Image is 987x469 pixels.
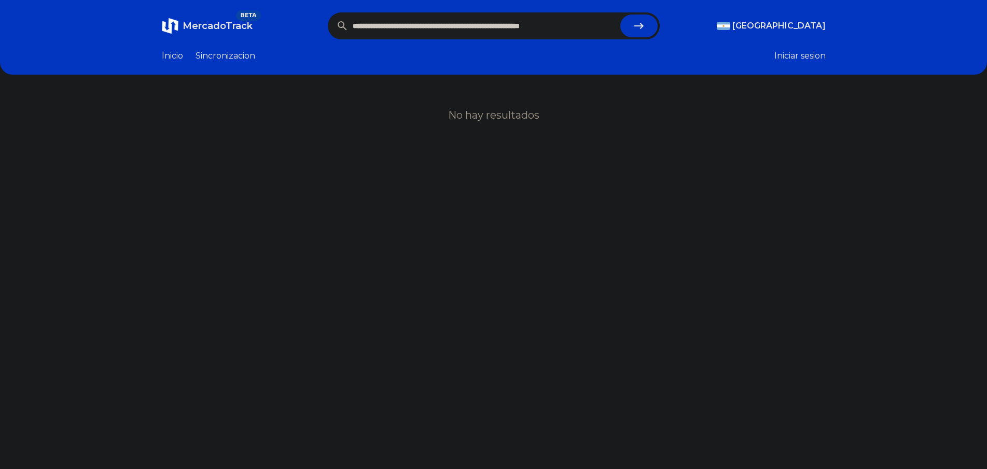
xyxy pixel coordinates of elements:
span: MercadoTrack [183,20,253,32]
img: Argentina [717,22,730,30]
h1: No hay resultados [448,108,539,122]
button: Iniciar sesion [774,50,826,62]
span: BETA [236,10,260,21]
button: [GEOGRAPHIC_DATA] [717,20,826,32]
a: Sincronizacion [196,50,255,62]
a: Inicio [162,50,183,62]
img: MercadoTrack [162,18,178,34]
span: [GEOGRAPHIC_DATA] [732,20,826,32]
a: MercadoTrackBETA [162,18,253,34]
